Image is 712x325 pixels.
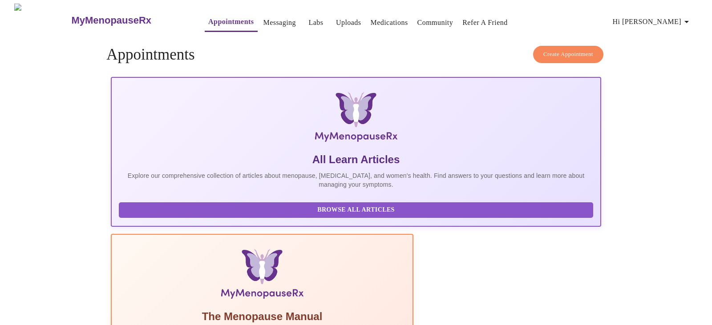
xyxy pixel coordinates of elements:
[367,14,411,32] button: Medications
[462,16,508,29] a: Refer a Friend
[414,14,457,32] button: Community
[119,202,593,218] button: Browse All Articles
[208,16,254,28] a: Appointments
[119,152,593,167] h5: All Learn Articles
[308,16,323,29] a: Labs
[613,16,692,28] span: Hi [PERSON_NAME]
[417,16,453,29] a: Community
[119,309,405,324] h5: The Menopause Manual
[164,249,360,302] img: Menopause Manual
[119,171,593,189] p: Explore our comprehensive collection of articles about menopause, [MEDICAL_DATA], and women's hea...
[205,13,257,32] button: Appointments
[533,46,603,63] button: Create Appointment
[609,13,696,31] button: Hi [PERSON_NAME]
[260,14,299,32] button: Messaging
[71,15,151,26] h3: MyMenopauseRx
[106,46,606,64] h4: Appointments
[193,92,520,145] img: MyMenopauseRx Logo
[14,4,70,37] img: MyMenopauseRx Logo
[263,16,296,29] a: Messaging
[459,14,511,32] button: Refer a Friend
[543,49,593,60] span: Create Appointment
[332,14,365,32] button: Uploads
[70,5,187,36] a: MyMenopauseRx
[119,205,595,213] a: Browse All Articles
[370,16,408,29] a: Medications
[302,14,330,32] button: Labs
[128,205,584,216] span: Browse All Articles
[336,16,361,29] a: Uploads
